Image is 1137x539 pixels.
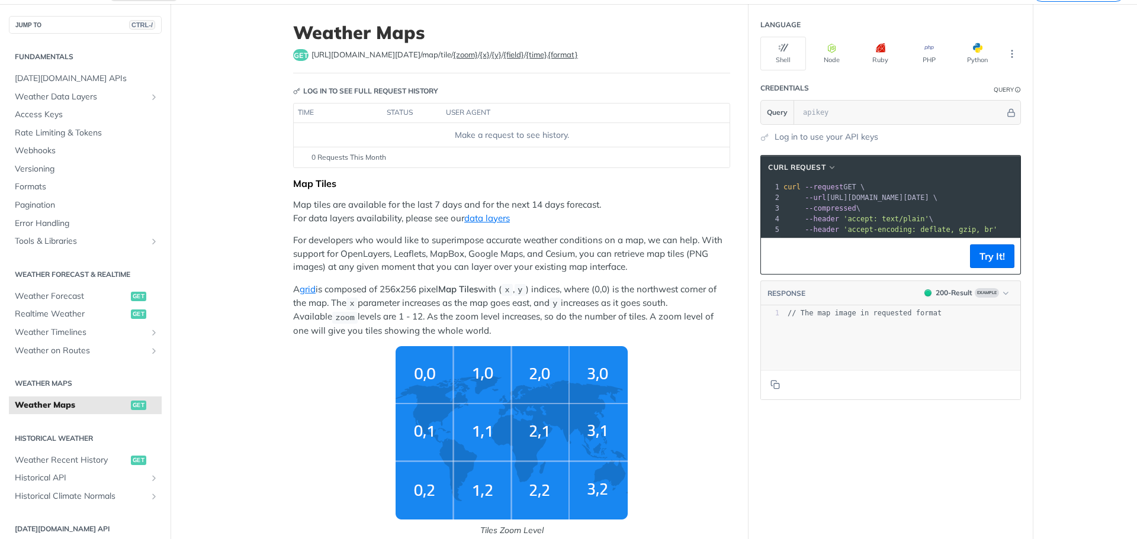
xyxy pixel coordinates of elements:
[768,162,826,173] span: cURL Request
[767,288,806,299] button: RESPONSE
[15,399,128,411] span: Weather Maps
[970,244,1014,268] button: Try It!
[761,182,781,192] div: 1
[298,129,725,141] div: Make a request to see history.
[293,283,730,337] p: A is composed of 256x256 pixel with ( , ) indices, where (0,0) is the northwest corner of the map...
[805,183,843,191] span: --request
[9,124,162,142] a: Rate Limiting & Tokens
[9,324,162,341] a: Weather TimelinesShow subpages for Weather Timelines
[548,50,578,59] label: {format}
[15,291,128,302] span: Weather Forecast
[9,178,162,196] a: Formats
[15,218,159,230] span: Error Handling
[761,224,781,235] div: 5
[760,37,806,70] button: Shell
[9,51,162,62] h2: Fundamentals
[9,106,162,124] a: Access Keys
[1007,49,1017,59] svg: More ellipsis
[764,162,841,173] button: cURL Request
[15,73,159,85] span: [DATE][DOMAIN_NAME] APIs
[761,192,781,203] div: 2
[293,177,730,189] div: Map Tiles
[9,378,162,389] h2: Weather Maps
[464,212,510,224] a: data layers
[518,286,522,295] span: y
[15,145,159,157] span: Webhooks
[149,492,159,501] button: Show subpages for Historical Climate Normals
[761,203,781,214] div: 3
[383,104,442,122] th: status
[857,37,903,70] button: Ruby
[131,401,146,410] span: get
[760,20,801,30] div: Language
[936,288,972,298] div: 200 - Result
[767,247,783,265] button: Copy to clipboard
[15,472,146,484] span: Historical API
[131,456,146,465] span: get
[311,152,386,163] span: 0 Requests This Month
[9,288,162,305] a: Weather Forecastget
[994,85,1014,94] div: Query
[15,345,146,357] span: Weather on Routes
[809,37,855,70] button: Node
[805,193,826,202] span: --url
[783,193,937,202] span: [URL][DOMAIN_NAME][DATE] \
[9,396,162,414] a: Weather Mapsget
[924,289,932,296] span: 200
[149,328,159,337] button: Show subpages for Weather Timelines
[805,225,839,234] span: --header
[9,16,162,34] button: JUMP TOCTRL-/
[783,204,860,212] span: \
[335,313,354,322] span: zoom
[293,234,730,274] p: For developers who would like to superimpose accurate weather conditions on a map, we can help. W...
[775,131,878,143] a: Log in to use your API keys
[9,433,162,444] h2: Historical Weather
[149,473,159,483] button: Show subpages for Historical API
[761,308,779,318] div: 1
[9,305,162,323] a: Realtime Weatherget
[15,490,146,502] span: Historical Climate Normals
[149,92,159,102] button: Show subpages for Weather Data Layers
[9,215,162,233] a: Error Handling
[15,327,146,338] span: Weather Timelines
[9,70,162,88] a: [DATE][DOMAIN_NAME] APIs
[293,86,438,96] div: Log in to see full request history
[396,346,628,519] img: weather-grid-map.png
[805,204,856,212] span: --compressed
[293,346,730,537] span: Tiles Zoom Level
[9,88,162,106] a: Weather Data LayersShow subpages for Weather Data Layers
[767,107,788,118] span: Query
[300,283,316,295] a: grid
[293,88,300,95] svg: Key
[438,283,478,295] strong: Map Tiles
[15,308,128,320] span: Realtime Weather
[1005,106,1017,118] button: Hide
[15,109,159,121] span: Access Keys
[453,50,478,59] label: {zoom}
[492,50,502,59] label: {y}
[15,235,146,247] span: Tools & Libraries
[805,215,839,223] span: --header
[15,163,159,175] span: Versioning
[783,183,801,191] span: curl
[349,299,354,308] span: x
[994,85,1021,94] div: QueryInformation
[843,215,929,223] span: 'accept: text/plain'
[760,83,809,93] div: Credentials
[9,233,162,250] a: Tools & LibrariesShow subpages for Tools & Libraries
[131,292,146,301] span: get
[442,104,706,122] th: user agent
[293,49,309,61] span: get
[526,50,547,59] label: {time}
[505,286,509,295] span: x
[9,196,162,214] a: Pagination
[9,160,162,178] a: Versioning
[131,309,146,319] span: get
[15,181,159,193] span: Formats
[9,269,162,280] h2: Weather Forecast & realtime
[955,37,1000,70] button: Python
[480,50,490,59] label: {x}
[788,309,942,317] span: // The map image in requested format
[15,91,146,103] span: Weather Data Layers
[9,342,162,360] a: Weather on RoutesShow subpages for Weather on Routes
